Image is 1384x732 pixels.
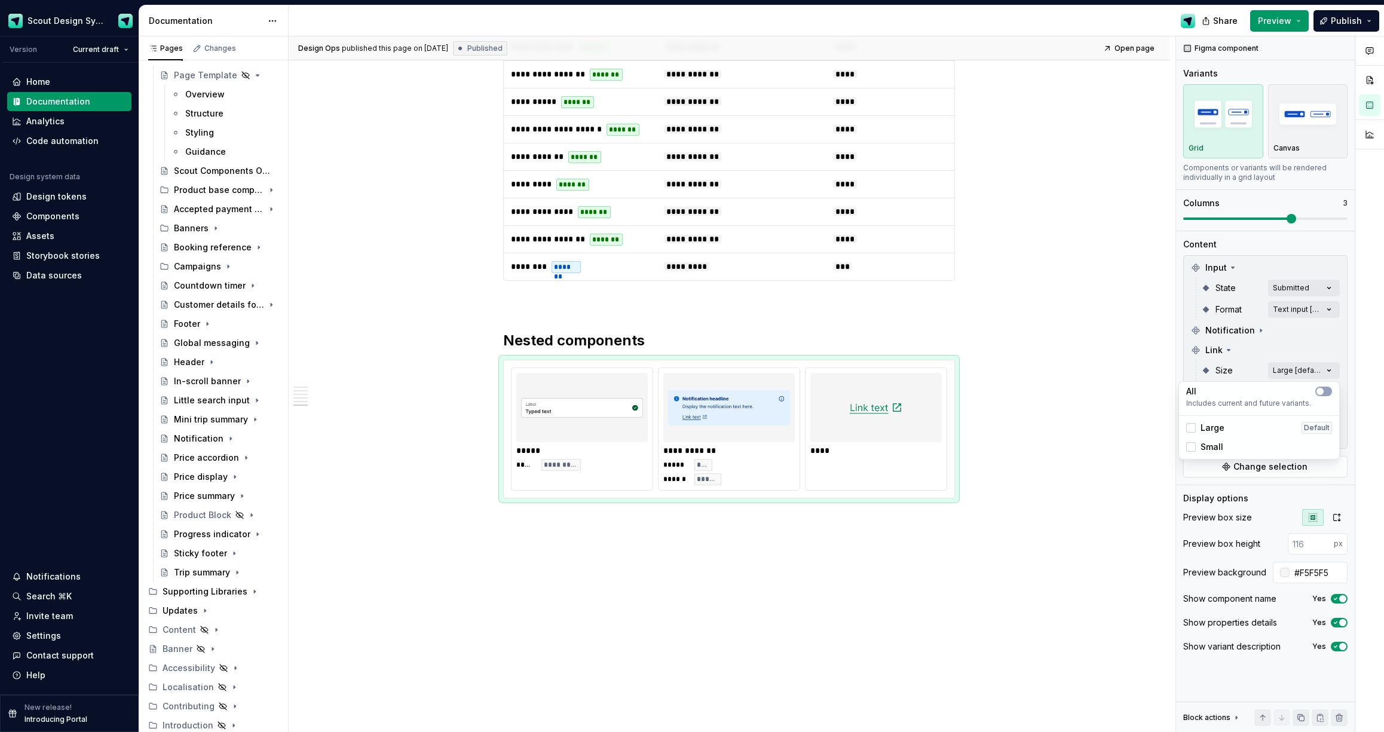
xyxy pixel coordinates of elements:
span: Large [1201,422,1224,434]
div: Small [1186,441,1223,453]
span: Includes current and future variants. [1186,399,1332,408]
p: All [1186,385,1196,397]
div: Default [1302,422,1332,434]
span: Small [1201,441,1223,453]
div: Large [1186,422,1224,434]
